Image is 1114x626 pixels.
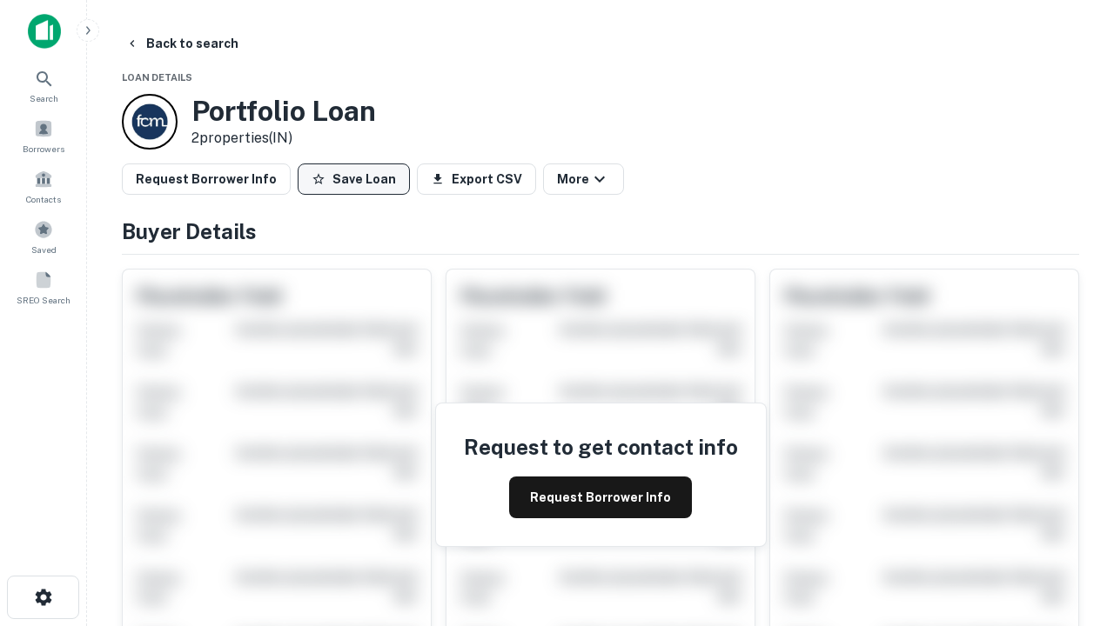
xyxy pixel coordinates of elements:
[5,62,82,109] a: Search
[30,91,58,105] span: Search
[5,213,82,260] a: Saved
[122,72,192,83] span: Loan Details
[543,163,624,195] button: More
[31,243,57,256] span: Saved
[1027,487,1114,570] iframe: Chat Widget
[464,431,738,463] h4: Request to get contact info
[5,163,82,210] a: Contacts
[509,476,692,518] button: Request Borrower Info
[28,14,61,49] img: capitalize-icon.png
[417,163,536,195] button: Export CSV
[191,95,376,128] h3: Portfolio Loan
[122,216,1079,247] h4: Buyer Details
[5,112,82,159] a: Borrowers
[122,163,291,195] button: Request Borrower Info
[191,128,376,149] p: 2 properties (IN)
[118,28,245,59] button: Back to search
[23,142,64,156] span: Borrowers
[26,192,61,206] span: Contacts
[5,263,82,310] a: SREO Search
[17,293,70,307] span: SREO Search
[298,163,410,195] button: Save Loan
